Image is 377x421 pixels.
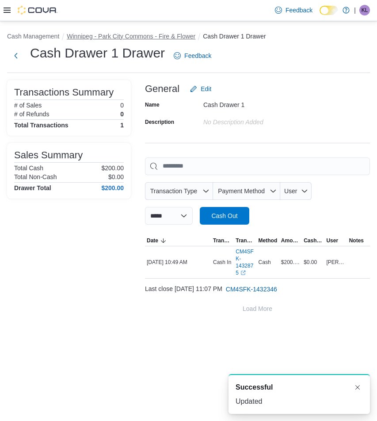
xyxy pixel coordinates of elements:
h6: Total Cash [14,165,43,172]
label: Name [145,101,160,108]
button: Cash Out [200,207,249,225]
button: Load More [145,300,370,318]
button: Winnipeg - Park City Commons - Fire & Flower [67,33,195,40]
h6: Total Non-Cash [14,173,57,180]
button: Transaction Type [145,182,213,200]
a: Feedback [271,1,316,19]
span: Cash [259,259,271,266]
button: Payment Method [213,182,280,200]
span: KL [362,5,368,15]
span: Amount [281,237,300,244]
span: Payment Method [218,188,265,195]
span: Feedback [286,6,312,15]
button: User [324,235,347,246]
nav: An example of EuiBreadcrumbs [7,32,370,42]
a: CM4SFK-1432875External link [236,248,255,276]
a: Feedback [170,47,215,65]
span: User [284,188,297,195]
span: Load More [243,304,272,313]
span: Notes [349,237,364,244]
span: Cash Out [211,211,237,220]
div: Updated [236,396,363,407]
span: [PERSON_NAME] [326,259,345,266]
span: Date [147,237,158,244]
p: 0 [120,111,124,118]
h4: $200.00 [101,184,124,191]
div: Last close [DATE] 11:07 PM [145,280,370,298]
span: CM4SFK-1432346 [226,285,277,294]
button: User [280,182,312,200]
button: Transaction # [234,235,256,246]
span: Transaction # [236,237,255,244]
span: User [326,237,338,244]
button: Cash Back [302,235,324,246]
div: $0.00 [302,257,324,268]
p: $0.00 [108,173,124,180]
img: Cova [18,6,57,15]
p: | [354,5,356,15]
div: Cash Drawer 1 [203,98,322,108]
span: Transaction Type [213,237,232,244]
button: Amount [279,235,302,246]
span: Feedback [184,51,211,60]
button: Transaction Type [211,235,234,246]
button: Date [145,235,211,246]
p: $200.00 [101,165,124,172]
span: Successful [236,382,273,393]
input: This is a search bar. As you type, the results lower in the page will automatically filter. [145,157,370,175]
button: Next [7,47,25,65]
button: CM4SFK-1432346 [222,280,281,298]
svg: External link [240,270,246,276]
div: Notification [236,382,363,393]
div: Kiannah Lloyd [359,5,370,15]
input: Dark Mode [320,6,338,15]
button: Edit [187,80,215,98]
h6: # of Refunds [14,111,49,118]
h4: 1 [120,122,124,129]
h6: # of Sales [14,102,42,109]
p: Cash In [213,259,231,266]
p: 0 [120,102,124,109]
h3: General [145,84,179,94]
label: Description [145,119,174,126]
button: Method [257,235,279,246]
h1: Cash Drawer 1 Drawer [30,44,165,62]
h3: Transactions Summary [14,87,114,98]
button: Cash Management [7,33,59,40]
div: No Description added [203,115,322,126]
span: Method [259,237,278,244]
h4: Drawer Total [14,184,51,191]
span: Transaction Type [150,188,198,195]
button: Notes [347,235,370,246]
span: Cash Back [304,237,323,244]
button: Cash Drawer 1 Drawer [203,33,266,40]
div: [DATE] 10:49 AM [145,257,211,268]
span: $200.00 [281,259,300,266]
h4: Total Transactions [14,122,69,129]
span: Edit [201,84,211,93]
button: Dismiss toast [352,382,363,393]
h3: Sales Summary [14,150,83,161]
